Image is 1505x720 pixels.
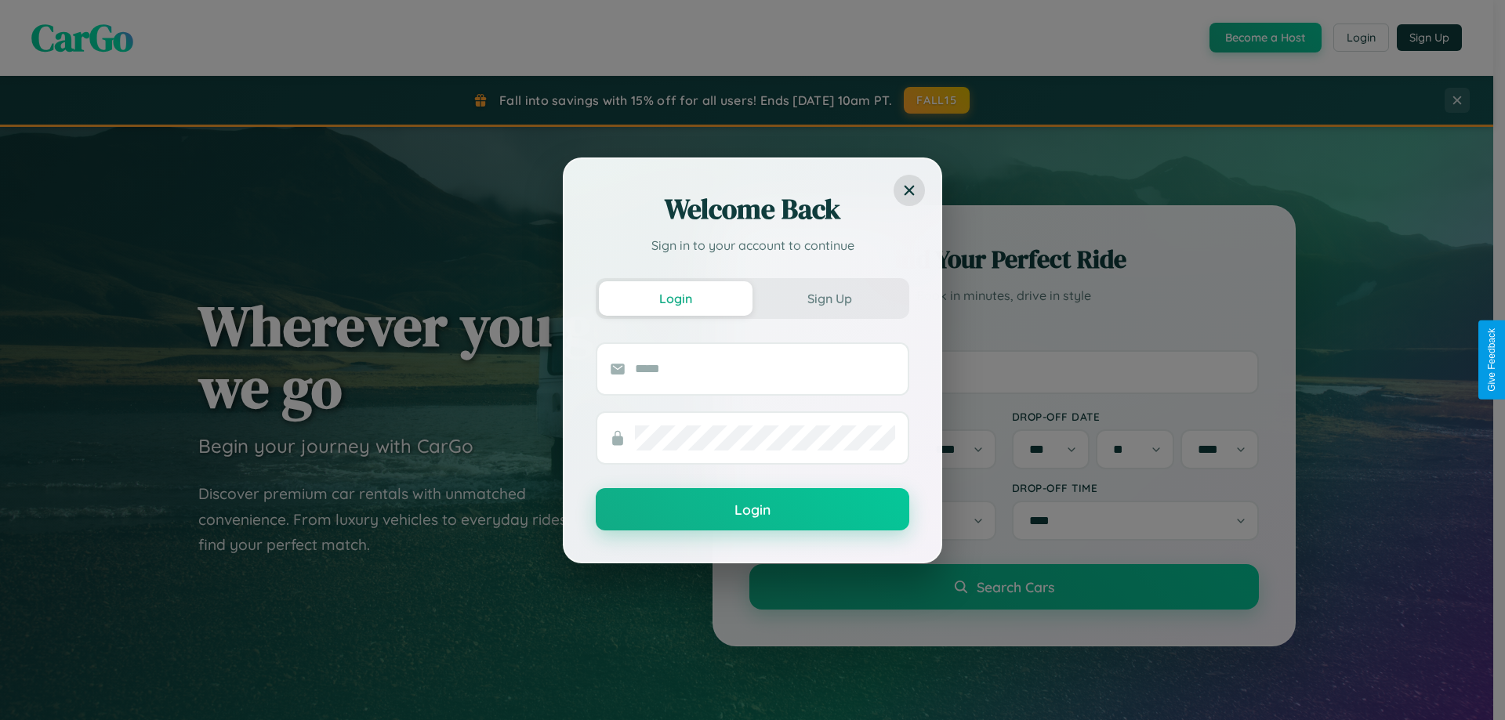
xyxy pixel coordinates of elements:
button: Sign Up [752,281,906,316]
button: Login [596,488,909,530]
h2: Welcome Back [596,190,909,228]
button: Login [599,281,752,316]
div: Give Feedback [1486,328,1497,392]
p: Sign in to your account to continue [596,236,909,255]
